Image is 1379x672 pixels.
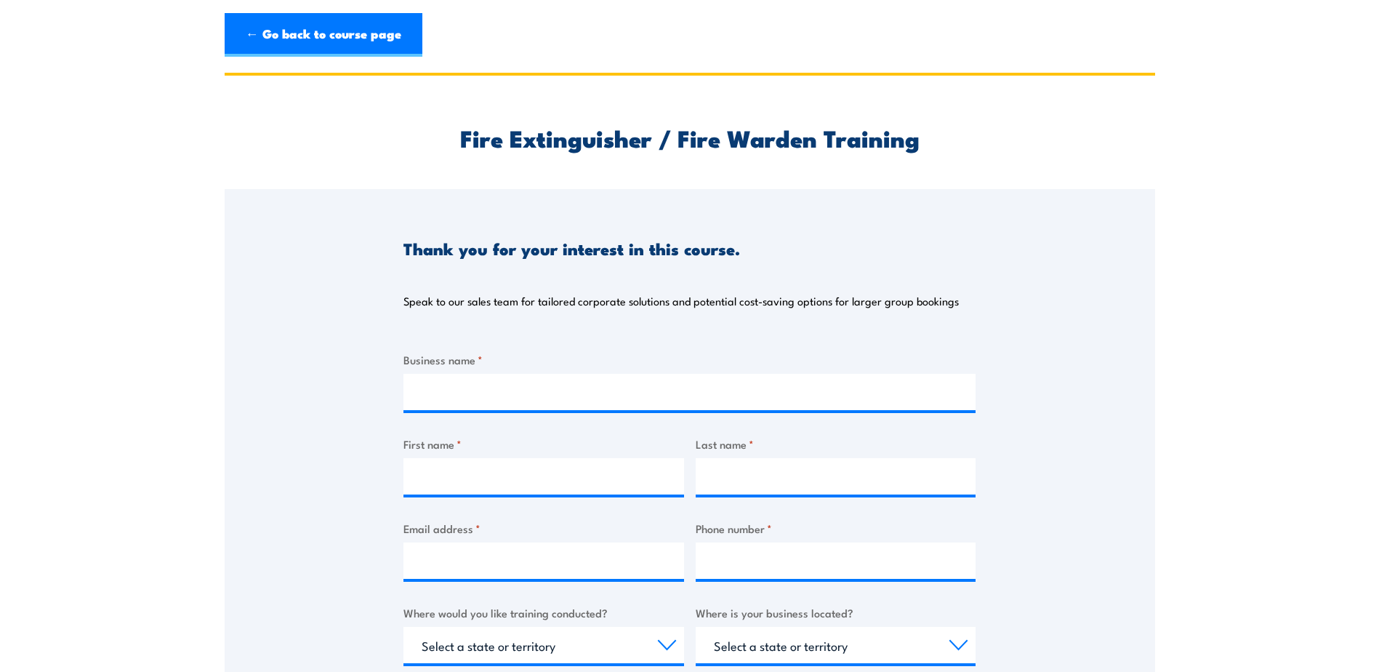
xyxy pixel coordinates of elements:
h3: Thank you for your interest in this course. [403,240,740,257]
p: Speak to our sales team for tailored corporate solutions and potential cost-saving options for la... [403,294,959,308]
label: Where would you like training conducted? [403,604,684,621]
a: ← Go back to course page [225,13,422,57]
label: Email address [403,520,684,537]
label: Phone number [696,520,976,537]
label: Last name [696,436,976,452]
h2: Fire Extinguisher / Fire Warden Training [403,127,976,148]
label: First name [403,436,684,452]
label: Where is your business located? [696,604,976,621]
label: Business name [403,351,976,368]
